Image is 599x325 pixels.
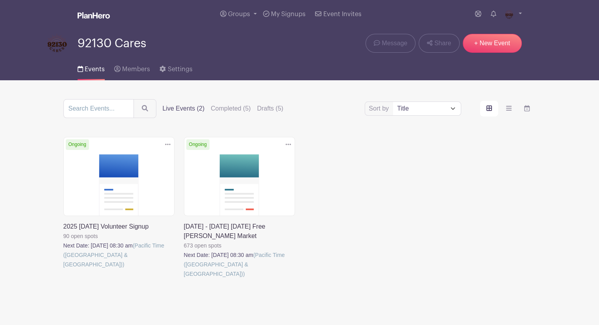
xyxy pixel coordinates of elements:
label: Live Events (2) [163,104,205,113]
label: Sort by [369,104,391,113]
span: Members [122,66,150,72]
div: order and view [480,101,536,116]
img: logo_white-6c42ec7e38ccf1d336a20a19083b03d10ae64f83f12c07503d8b9e83406b4c7d.svg [78,12,110,18]
label: Drafts (5) [257,104,284,113]
span: Settings [168,66,193,72]
span: Share [434,39,451,48]
span: Event Invites [323,11,362,17]
a: Settings [159,55,192,80]
a: + New Event [463,34,522,53]
a: Message [365,34,415,53]
input: Search Events... [63,99,134,118]
img: Untitled-Artwork%20(4).png [503,8,515,20]
span: Events [85,66,105,72]
span: 92130 Cares [78,37,146,50]
a: Share [419,34,459,53]
img: 92130Cares_Logo_(1).png [45,31,68,55]
span: My Signups [271,11,306,17]
a: Members [114,55,150,80]
div: filters [163,104,284,113]
label: Completed (5) [211,104,250,113]
a: Events [78,55,105,80]
span: Message [382,39,407,48]
span: Groups [228,11,250,17]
